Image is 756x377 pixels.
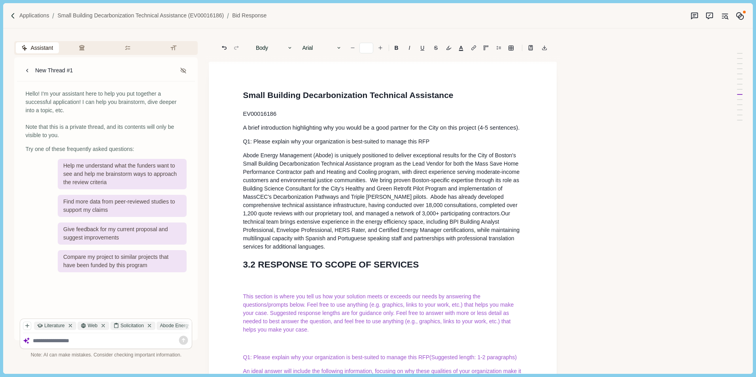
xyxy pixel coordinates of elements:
div: New Thread #1 [35,66,73,75]
button: Arial [298,42,346,53]
div: Compare my project to similar projects that have been funded by this program [58,250,187,272]
div: Try one of these frequently asked questions: [25,145,187,153]
a: Small Building Decarbonization Technical Assistance (EV00016186) [57,11,224,20]
p: Q1: Please explain why your organization is best-suited to manage this RFP [243,138,523,146]
span: , while maintaining multilingual capacity with Spanish and Portuguese speaking staff and partners... [243,227,521,250]
div: Find more data from peer-reviewed studies to support my claims [58,195,187,217]
button: Increase font size [375,42,386,53]
span: Q1: Please explain why your organization is best-suited to manage this RFP [243,354,429,360]
img: Forward slash icon [224,12,232,19]
span: Assistant [30,44,53,52]
button: Line height [505,42,516,53]
button: B [390,42,403,53]
span: This section is where you tell us how your solution meets or exceeds our needs by answering the q... [243,293,515,333]
div: Help me understand what the funders want to see and help me brainstorm ways to approach the revie... [58,159,187,189]
button: Decrease font size [347,42,358,53]
i: I [409,45,410,51]
div: Note: AI can make mistakes. Consider checking important information. [20,352,192,359]
button: I [404,42,415,53]
h1: Small Building Decarbonization Technical Assistance [243,89,523,102]
button: Undo [219,42,230,53]
img: Forward slash icon [9,12,17,19]
span: 3.2 RESPONSE TO SCOPE OF SERVICES [243,259,419,270]
span: EV00016186 [243,111,276,117]
button: U [416,42,429,53]
button: Line height [525,42,536,53]
img: Forward slash icon [49,12,57,19]
button: Adjust margins [480,42,491,53]
b: B [395,45,399,51]
button: Redo [231,42,242,53]
button: Body [252,42,297,53]
span: Abode Energy Management (Abode) is uniquely positioned to deliver exceptional results for the Cit... [243,152,520,175]
s: S [434,45,438,51]
span: Our technical team brings extensive experience in the energy efficiency space, including BPI Buil... [243,210,512,233]
a: Bid Response [232,11,266,20]
div: Hello! I'm your assistant here to help you put together a successful application! I can help you ... [25,90,187,139]
span: A brief introduction highlighting why you would be a good partner for the City on this project (4... [243,124,520,131]
span: , with direct experience serving moderate-income customers and environmental justice communities.... [243,169,521,217]
div: Solicitation [110,322,155,330]
div: Web [77,322,109,330]
div: Abode Energy Ma....html [157,322,225,330]
span: (Suggested length: 1-2 paragraphs) [429,354,517,360]
button: S [430,42,442,53]
u: U [420,45,424,51]
a: Applications [19,11,49,20]
button: Line height [468,42,479,53]
div: Give feedback for my current proposal and suggest improvements [58,222,187,245]
button: Export to docx [539,42,550,53]
div: Literature [34,322,76,330]
button: Line height [493,42,504,53]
